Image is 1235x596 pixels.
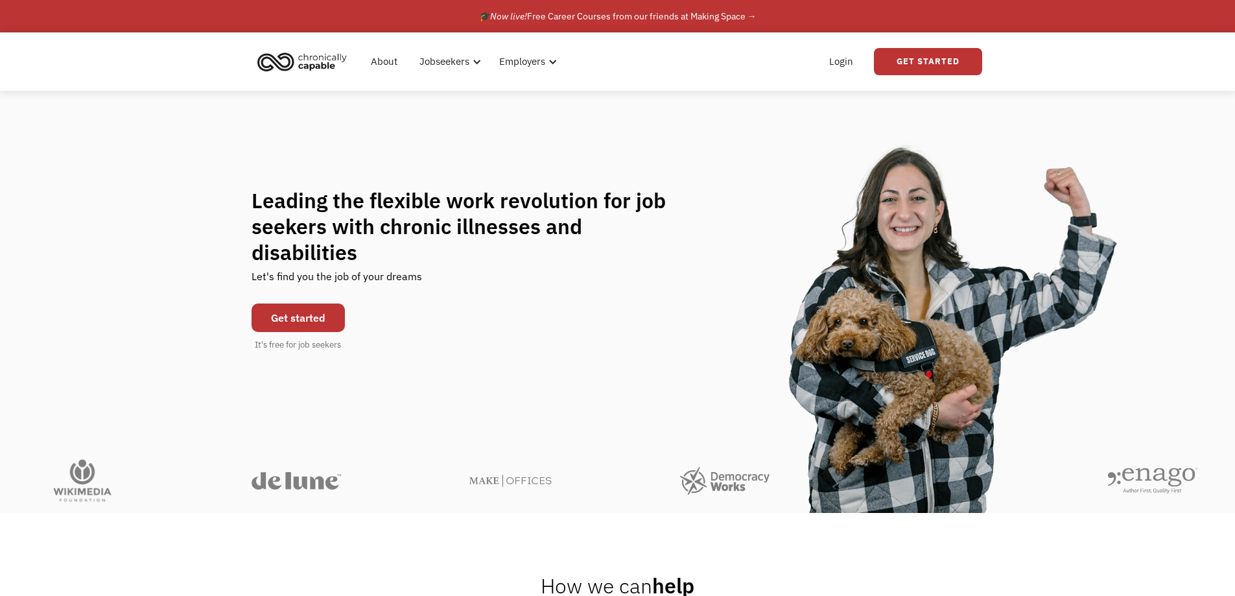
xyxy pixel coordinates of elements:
a: home [253,47,357,76]
a: Get Started [874,48,982,75]
em: Now live! [490,10,527,22]
a: About [363,41,405,82]
a: Login [821,41,861,82]
img: Chronically Capable logo [253,47,351,76]
a: Get started [252,304,345,332]
div: Employers [499,54,545,69]
h1: Leading the flexible work revolution for job seekers with chronic illnesses and disabilities [252,187,691,265]
div: It's free for job seekers [255,339,341,352]
div: Employers [491,41,561,82]
div: Jobseekers [419,54,469,69]
div: Jobseekers [412,41,485,82]
div: 🎓 Free Career Courses from our friends at Making Space → [479,8,757,24]
div: Let's find you the job of your dreams [252,265,422,297]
